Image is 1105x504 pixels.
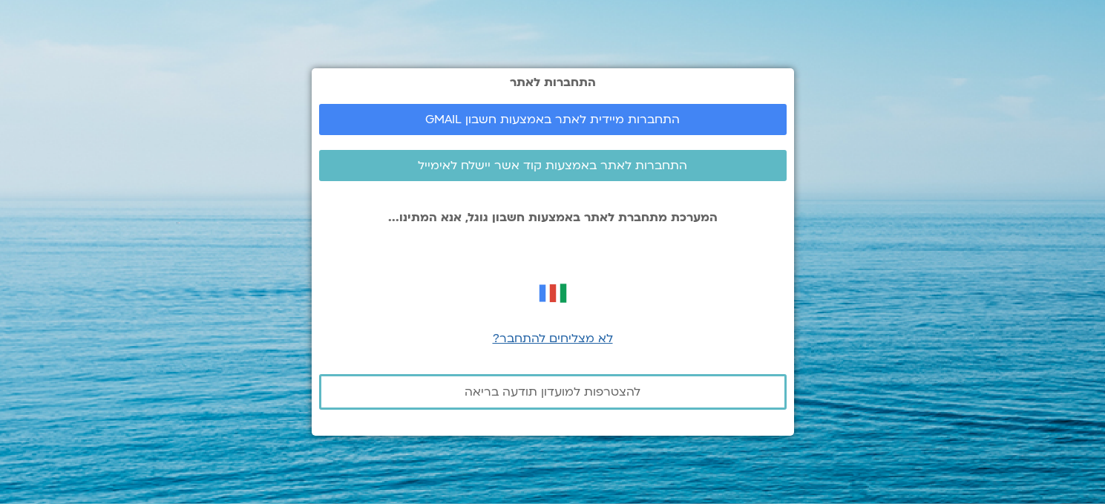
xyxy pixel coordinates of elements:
a: התחברות לאתר באמצעות קוד אשר יישלח לאימייל [319,150,787,181]
p: המערכת מתחברת לאתר באמצעות חשבון גוגל, אנא המתינו... [319,211,787,224]
span: התחברות מיידית לאתר באמצעות חשבון GMAIL [425,113,680,126]
h2: התחברות לאתר [319,76,787,89]
span: התחברות לאתר באמצעות קוד אשר יישלח לאימייל [418,159,687,172]
span: להצטרפות למועדון תודעה בריאה [465,385,640,399]
a: לא מצליחים להתחבר? [493,330,613,347]
a: התחברות מיידית לאתר באמצעות חשבון GMAIL [319,104,787,135]
a: להצטרפות למועדון תודעה בריאה [319,374,787,410]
